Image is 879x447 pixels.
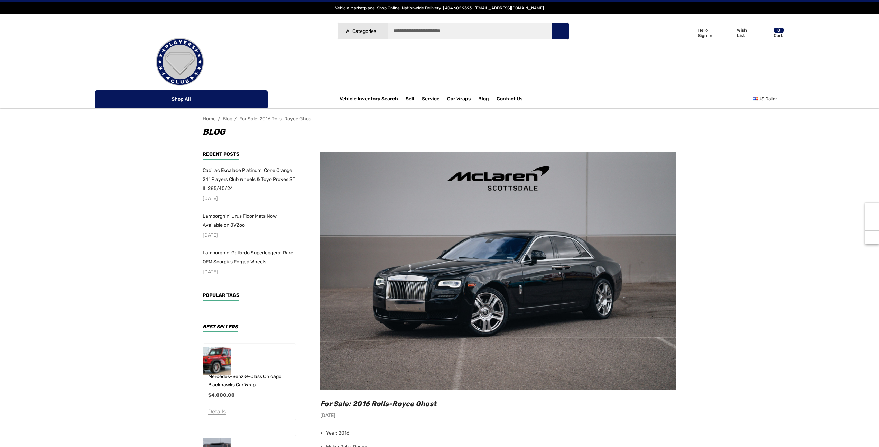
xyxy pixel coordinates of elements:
p: 0 [774,28,784,33]
svg: Icon User Account [684,28,694,37]
p: [DATE] [203,267,296,276]
a: For Sale: 2016 Rolls-Royce Ghost [239,116,313,122]
p: Hello [698,28,712,33]
a: Cart with 0 items [756,21,785,48]
h1: Blog [203,125,676,139]
span: Cadillac Escalade Platinum: Cone Orange 24" Players Club Wheels & Toyo Proxes ST III 285/40/24 [203,167,295,191]
svg: Icon Arrow Down [377,29,382,34]
a: Vehicle Inventory Search [340,96,398,103]
nav: Breadcrumb [203,113,676,125]
svg: Icon Line [103,95,113,103]
a: Blog [223,116,232,122]
svg: Review Your Cart [759,28,769,38]
p: Cart [774,33,784,38]
a: Home [203,116,216,122]
svg: Icon Arrow Down [255,97,260,101]
span: Popular Tags [203,292,239,298]
a: Lamborghini Gallardo Superleggera: Rare OEM Scorpius Forged Wheels [203,248,296,266]
p: Shop All [95,90,268,108]
p: [DATE] [203,194,296,203]
a: Wish List Wish List [719,21,756,45]
img: Players Club | Cars For Sale [145,27,214,97]
svg: Top [865,234,879,241]
a: All Categories Icon Arrow Down Icon Arrow Up [337,22,388,40]
span: Details [208,408,226,415]
img: For Sale: 2016 Rolls-Royce Ghost [320,152,676,390]
a: Blog [478,96,489,103]
a: For Sale: 2016 Rolls-Royce Ghost [320,400,436,408]
p: Sign In [698,33,712,38]
a: Cadillac Escalade Platinum: Cone Orange 24" Players Club Wheels & Toyo Proxes ST III 285/40/24 [203,166,296,193]
button: Search [552,22,569,40]
span: All Categories [346,28,376,34]
span: Vehicle Marketplace. Shop Online. Nationwide Delivery. | 404.602.9593 | [EMAIL_ADDRESS][DOMAIN_NAME] [335,6,544,10]
a: Service [422,96,439,103]
svg: Wish List [722,28,733,38]
img: Chicago Blackhawks Wrapped G Wagon For Sale [203,347,231,375]
p: [DATE] [320,411,676,420]
span: Lamborghini Gallardo Superleggera: Rare OEM Scorpius Forged Wheels [203,250,293,265]
a: USD [753,92,785,106]
a: Contact Us [497,96,522,103]
a: Lamborghini Urus Floor Mats Now Available on JVZoo [203,212,296,230]
span: Lamborghini Urus Floor Mats Now Available on JVZoo [203,213,277,228]
li: Year: 2016 [326,426,676,440]
a: Mercedes-Benz G-Class Chicago Blackhawks Car Wrap [208,373,296,389]
span: Recent Posts [203,151,239,157]
span: $4,000.00 [208,392,235,398]
p: [DATE] [203,231,296,240]
a: Sign in [676,21,716,45]
a: Details [208,410,226,414]
svg: Recently Viewed [869,206,876,213]
svg: Social Media [869,220,876,227]
span: Sell [406,96,414,103]
span: Car Wraps [447,96,471,103]
a: Car Wraps [447,92,478,106]
h3: Best Sellers [203,325,238,332]
a: Sell [406,92,422,106]
p: Wish List [737,28,755,38]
